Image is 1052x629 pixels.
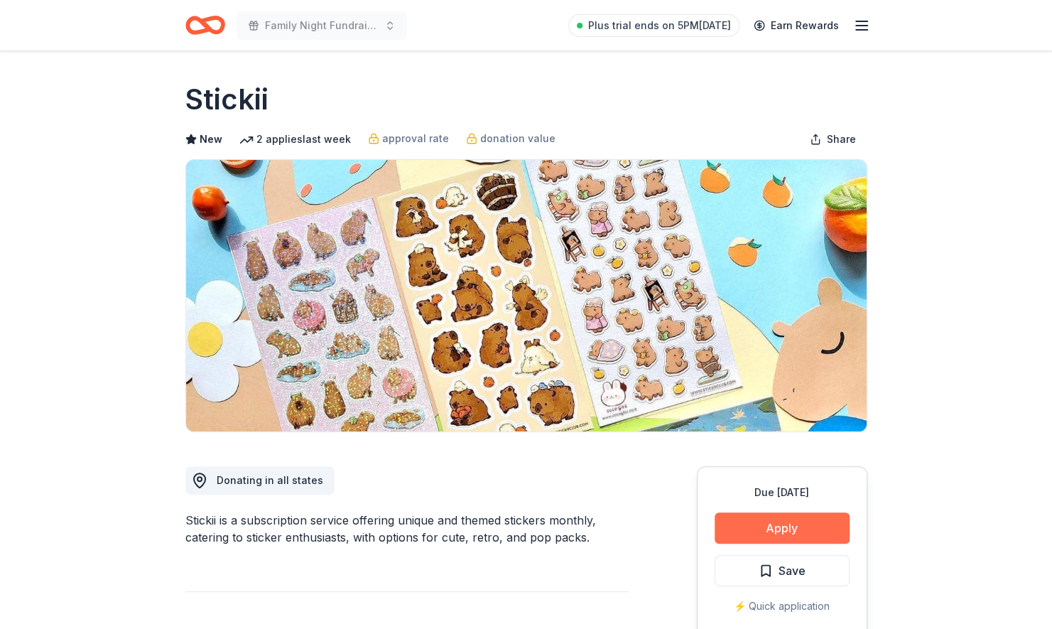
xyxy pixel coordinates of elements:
button: Share [798,125,867,154]
div: 2 applies last week [239,131,351,148]
a: donation value [466,130,555,147]
a: approval rate [368,130,449,147]
span: Family Night Fundraiser [265,17,379,34]
div: Due [DATE] [715,484,850,501]
button: Apply [715,512,850,544]
div: ⚡️ Quick application [715,598,850,615]
button: Family Night Fundraiser [237,11,407,40]
button: Save [715,555,850,586]
a: Home [185,9,225,42]
a: Earn Rewards [745,13,847,38]
span: Donating in all states [217,474,323,486]
span: New [200,131,222,148]
h1: Stickii [185,80,269,119]
span: Share [827,131,856,148]
span: approval rate [382,130,449,147]
span: donation value [480,130,555,147]
span: Save [779,561,806,580]
a: Plus trial ends on 5PM[DATE] [568,14,739,37]
span: Plus trial ends on 5PM[DATE] [588,17,731,34]
div: Stickii is a subscription service offering unique and themed stickers monthly, catering to sticke... [185,512,629,546]
img: Image for Stickii [186,160,867,431]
